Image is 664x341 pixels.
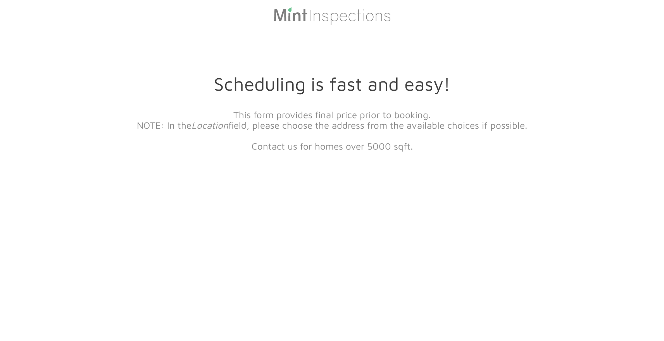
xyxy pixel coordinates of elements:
em: Location [191,120,228,131]
img: Mint Inspections [273,6,391,25]
font: This form provides final price prior to booking. [233,109,431,120]
font: Scheduling is fast and easy! [214,73,450,95]
div: ​ [135,101,530,169]
font: NOTE: In the field, please choose the address from the available choices if possible. ​Contact us... [137,120,527,152]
